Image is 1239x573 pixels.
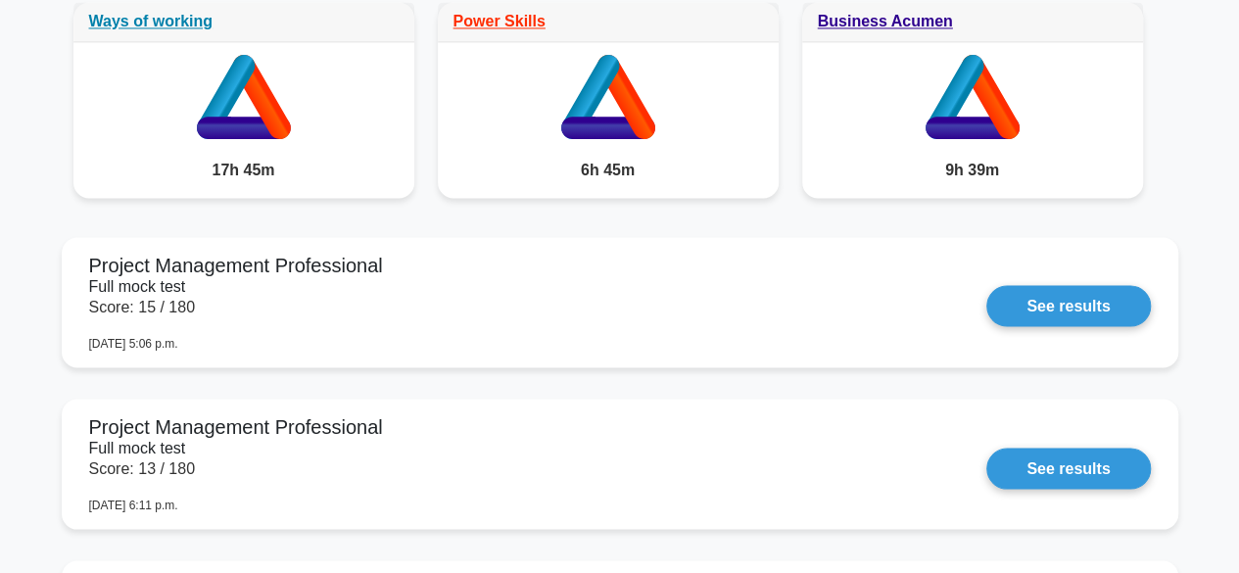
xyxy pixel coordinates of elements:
div: 6h 45m [438,143,779,198]
a: See results [986,448,1150,489]
a: See results [986,285,1150,326]
a: Ways of working [89,13,214,29]
a: Power Skills [453,13,546,29]
div: 9h 39m [802,143,1143,198]
div: 17h 45m [73,143,414,198]
a: Business Acumen [818,13,953,29]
